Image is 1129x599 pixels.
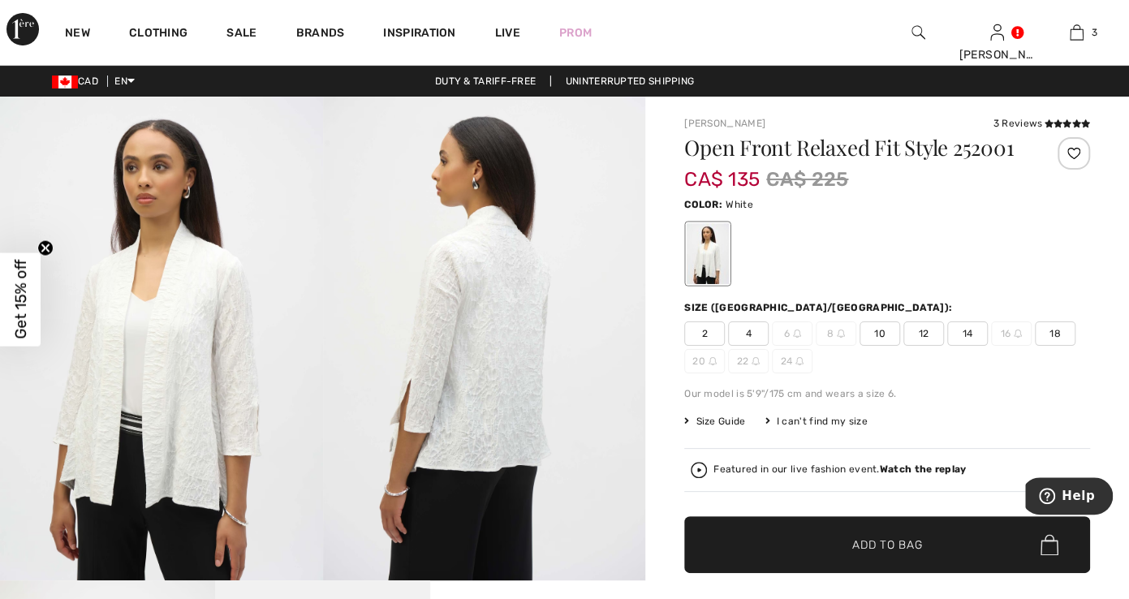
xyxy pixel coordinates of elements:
[766,165,848,194] span: CA$ 225
[837,330,845,338] img: ring-m.svg
[728,349,769,373] span: 22
[1038,23,1115,42] a: 3
[52,75,105,87] span: CAD
[795,357,804,365] img: ring-m.svg
[852,537,922,554] span: Add to Bag
[6,13,39,45] img: 1ère Avenue
[65,26,90,43] a: New
[684,199,722,210] span: Color:
[684,300,955,315] div: Size ([GEOGRAPHIC_DATA]/[GEOGRAPHIC_DATA]):
[684,349,725,373] span: 20
[1014,330,1022,338] img: ring-m.svg
[383,26,455,43] span: Inspiration
[1041,534,1058,555] img: Bag.svg
[947,321,988,346] span: 14
[990,24,1004,40] a: Sign In
[11,260,30,339] span: Get 15% off
[296,26,345,43] a: Brands
[959,46,1036,63] div: [PERSON_NAME]
[709,357,717,365] img: ring-m.svg
[1070,23,1084,42] img: My Bag
[52,75,78,88] img: Canadian Dollar
[1025,477,1113,518] iframe: Opens a widget where you can find more information
[991,321,1032,346] span: 16
[880,463,967,475] strong: Watch the replay
[495,24,520,41] a: Live
[793,330,801,338] img: ring-m.svg
[765,414,867,429] div: I can't find my size
[772,349,812,373] span: 24
[323,97,646,580] img: Open Front Relaxed Fit Style 252001. 2
[37,240,54,256] button: Close teaser
[752,357,760,365] img: ring-m.svg
[684,516,1090,573] button: Add to Bag
[726,199,753,210] span: White
[559,24,592,41] a: Prom
[990,23,1004,42] img: My Info
[129,26,187,43] a: Clothing
[1092,25,1097,40] span: 3
[993,116,1090,131] div: 3 Reviews
[860,321,900,346] span: 10
[728,321,769,346] span: 4
[114,75,135,87] span: EN
[772,321,812,346] span: 6
[684,118,765,129] a: [PERSON_NAME]
[911,23,925,42] img: search the website
[684,137,1023,158] h1: Open Front Relaxed Fit Style 252001
[713,464,966,475] div: Featured in our live fashion event.
[816,321,856,346] span: 8
[684,414,745,429] span: Size Guide
[691,462,707,478] img: Watch the replay
[684,386,1090,401] div: Our model is 5'9"/175 cm and wears a size 6.
[903,321,944,346] span: 12
[687,223,729,284] div: White
[684,321,725,346] span: 2
[1035,321,1075,346] span: 18
[684,152,760,191] span: CA$ 135
[226,26,256,43] a: Sale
